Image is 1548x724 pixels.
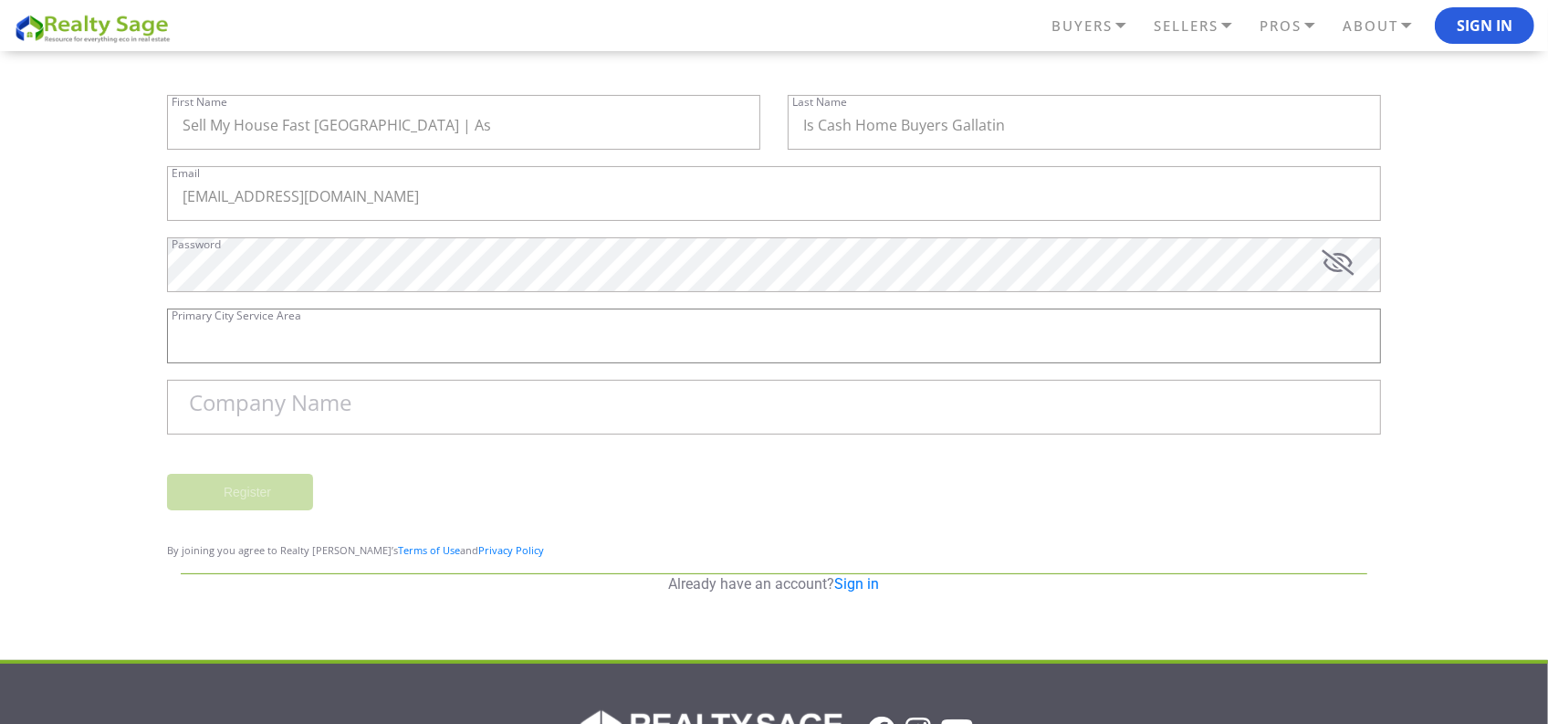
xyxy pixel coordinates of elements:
[1435,7,1534,44] button: Sign In
[398,543,460,557] a: Terms of Use
[172,97,227,108] label: First Name
[172,168,200,179] label: Email
[189,392,351,414] label: Company Name
[1047,10,1149,42] a: BUYERS
[1149,10,1255,42] a: SELLERS
[1338,10,1435,42] a: ABOUT
[14,12,178,44] img: REALTY SAGE
[835,575,880,593] a: Sign in
[181,574,1367,594] p: Already have an account?
[478,543,544,557] a: Privacy Policy
[172,310,301,321] label: Primary City Service Area
[167,543,544,557] span: By joining you agree to Realty [PERSON_NAME]’s and
[792,97,847,108] label: Last Name
[1255,10,1338,42] a: PROS
[172,239,221,250] label: Password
